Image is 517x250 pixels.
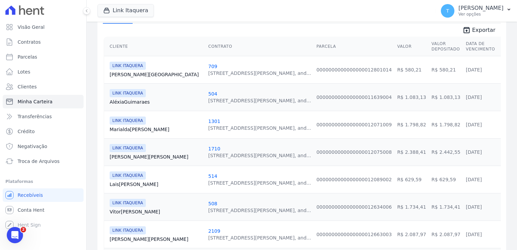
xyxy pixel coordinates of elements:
[208,180,311,186] div: [STREET_ADDRESS][PERSON_NAME], and...
[457,26,501,36] a: unarchive Exportar
[104,37,205,56] th: Cliente
[110,71,203,78] a: [PERSON_NAME][GEOGRAPHIC_DATA]
[18,128,35,135] span: Crédito
[316,177,392,182] a: 0000000000000000012089002
[208,64,217,69] a: 709
[110,89,146,97] span: LINK ITAQUERA
[110,99,203,105] a: AléxiaGuimaraes
[205,37,314,56] th: Contrato
[208,97,311,104] div: [STREET_ADDRESS][PERSON_NAME], and...
[429,56,463,83] td: R$ 580,21
[466,149,482,155] a: [DATE]
[208,234,311,241] div: [STREET_ADDRESS][PERSON_NAME], and...
[316,67,392,72] a: 0000000000000000012801014
[5,178,81,186] div: Plataformas
[208,201,217,206] a: 508
[466,204,482,210] a: [DATE]
[110,236,203,243] a: [PERSON_NAME][PERSON_NAME]
[18,39,41,45] span: Contratos
[18,158,60,165] span: Troca de Arquivos
[314,37,395,56] th: Parcela
[3,95,84,108] a: Minha Carteira
[208,207,311,214] div: [STREET_ADDRESS][PERSON_NAME], and...
[395,193,429,221] td: R$ 1.734,41
[316,204,392,210] a: 0000000000000000012634006
[500,149,516,155] a: [DATE]
[208,119,220,124] a: 1301
[208,146,220,151] a: 1710
[110,208,203,215] a: Vitor[PERSON_NAME]
[429,83,463,111] td: R$ 1.083,13
[3,188,84,202] a: Recebíveis
[3,20,84,34] a: Visão Geral
[466,122,482,127] a: [DATE]
[18,192,43,199] span: Recebíveis
[316,95,392,100] a: 0000000000000000011639004
[463,37,498,56] th: Data de Vencimento
[500,232,516,237] a: [DATE]
[110,144,146,152] span: LINK ITAQUERA
[395,83,429,111] td: R$ 1.083,13
[110,126,203,133] a: Marialda[PERSON_NAME]
[429,111,463,138] td: R$ 1.798,82
[110,226,146,234] span: LINK ITAQUERA
[3,125,84,138] a: Crédito
[3,50,84,64] a: Parcelas
[21,227,26,232] span: 2
[208,125,311,131] div: [STREET_ADDRESS][PERSON_NAME], and...
[110,62,146,70] span: LINK ITAQUERA
[500,95,516,100] a: [DATE]
[466,67,482,72] a: [DATE]
[18,113,52,120] span: Transferências
[316,149,392,155] a: 0000000000000000012075008
[110,181,203,188] a: Lais[PERSON_NAME]
[500,177,516,182] a: [DATE]
[466,177,482,182] a: [DATE]
[110,153,203,160] a: [PERSON_NAME][PERSON_NAME]
[18,83,37,90] span: Clientes
[316,232,392,237] a: 0000000000000000012663003
[429,138,463,166] td: R$ 2.442,55
[395,37,429,56] th: Valor
[208,91,217,97] a: 504
[463,26,471,34] i: unarchive
[395,138,429,166] td: R$ 2.388,41
[472,26,495,34] span: Exportar
[429,166,463,193] td: R$ 629,59
[18,68,30,75] span: Lotes
[110,199,146,207] span: LINK ITAQUERA
[429,221,463,248] td: R$ 2.087,97
[208,228,220,234] a: 2109
[500,204,516,210] a: [DATE]
[316,122,392,127] a: 0000000000000000012071009
[18,54,37,60] span: Parcelas
[208,70,311,77] div: [STREET_ADDRESS][PERSON_NAME], and...
[435,1,517,20] button: T [PERSON_NAME] Ver opções
[500,122,516,127] a: [DATE]
[110,171,146,180] span: LINK ITAQUERA
[466,232,482,237] a: [DATE]
[500,67,516,72] a: [DATE]
[458,12,503,17] p: Ver opções
[446,8,449,13] span: T
[3,140,84,153] a: Negativação
[18,24,45,30] span: Visão Geral
[395,221,429,248] td: R$ 2.087,97
[395,56,429,83] td: R$ 580,21
[3,203,84,217] a: Conta Hent
[3,110,84,123] a: Transferências
[7,227,23,243] iframe: Intercom live chat
[18,98,52,105] span: Minha Carteira
[429,193,463,221] td: R$ 1.734,41
[3,65,84,79] a: Lotes
[429,37,463,56] th: Valor Depositado
[97,4,154,17] button: Link Itaquera
[18,207,44,213] span: Conta Hent
[208,152,311,159] div: [STREET_ADDRESS][PERSON_NAME], and...
[458,5,503,12] p: [PERSON_NAME]
[3,80,84,93] a: Clientes
[3,35,84,49] a: Contratos
[3,154,84,168] a: Troca de Arquivos
[110,117,146,125] span: LINK ITAQUERA
[208,173,217,179] a: 514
